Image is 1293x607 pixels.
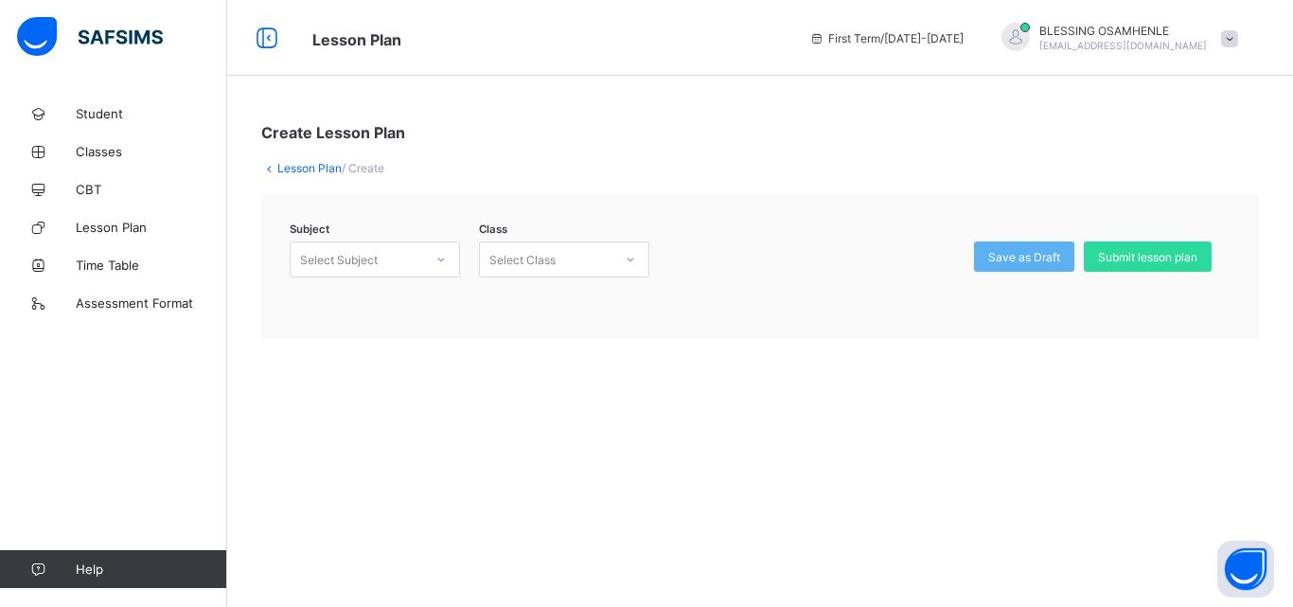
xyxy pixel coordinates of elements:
[76,258,227,273] span: Time Table
[1098,250,1197,264] span: Submit lesson plan
[983,23,1248,54] div: BLESSINGOSAMHENLE
[261,123,405,142] span: Create Lesson Plan
[342,161,384,175] span: / Create
[809,31,964,45] span: session/term information
[76,220,227,235] span: Lesson Plan
[76,144,227,159] span: Classes
[988,250,1060,264] span: Save as Draft
[17,17,163,57] img: safsims
[479,223,507,236] span: Class
[277,161,342,175] a: Lesson Plan
[76,106,227,121] span: Student
[290,223,329,236] span: Subject
[312,30,401,49] span: Lesson Plan
[1039,40,1207,51] span: [EMAIL_ADDRESS][DOMAIN_NAME]
[76,182,227,197] span: CBT
[1039,24,1207,38] span: BLESSING OSAMHENLE
[1217,541,1274,598] button: Open asap
[489,241,556,277] div: Select Class
[76,562,226,577] span: Help
[300,241,378,277] div: Select Subject
[76,295,227,311] span: Assessment Format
